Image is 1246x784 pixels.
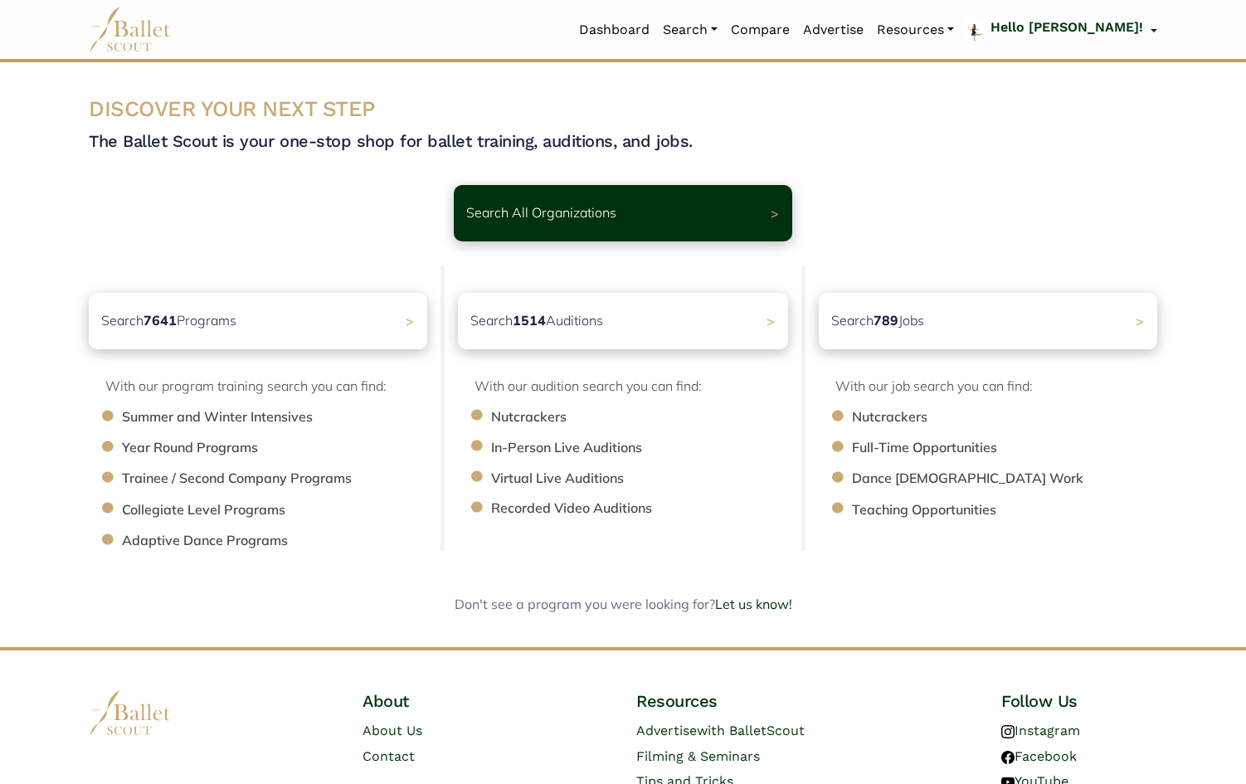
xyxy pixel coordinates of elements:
p: With our audition search you can find: [475,376,788,397]
b: 1514 [513,312,546,329]
li: Collegiate Level Programs [122,499,444,521]
p: Search All Organizations [466,202,616,224]
li: Nutcrackers [852,407,1174,428]
span: > [771,205,779,222]
a: Contact [363,748,415,764]
div: Don't see a program you were looking for? [196,594,1050,616]
a: Advertisewith BalletScout [636,723,805,738]
li: Dance [DEMOGRAPHIC_DATA] Work [852,468,1174,489]
a: Search7641Programs > [89,293,427,349]
a: Search [656,12,724,47]
a: Search789Jobs > [819,293,1157,349]
a: Search1514Auditions> [458,293,788,349]
h4: The Ballet Scout is your one-stop shop for ballet training, auditions, and jobs. [89,130,1157,152]
img: facebook logo [1001,751,1015,764]
a: Resources [870,12,961,47]
p: Search Auditions [470,310,603,332]
h4: About [363,690,518,712]
a: Filming & Seminars [636,748,760,764]
img: logo [89,690,172,736]
li: Adaptive Dance Programs [122,530,444,552]
img: profile picture [962,18,986,47]
p: Search Jobs [831,310,924,332]
p: Hello [PERSON_NAME]! [990,17,1143,38]
li: Virtual Live Auditions [491,468,805,489]
span: with BalletScout [697,723,805,738]
li: Year Round Programs [122,437,444,459]
li: In-Person Live Auditions [491,437,805,459]
li: Summer and Winter Intensives [122,407,444,428]
li: Teaching Opportunities [852,499,1174,521]
li: Full-Time Opportunities [852,437,1174,459]
li: Recorded Video Auditions [491,498,805,519]
span: > [1136,313,1144,329]
b: 789 [874,312,898,329]
h4: Follow Us [1001,690,1157,712]
p: With our program training search you can find: [105,376,427,397]
a: Instagram [1001,723,1080,738]
li: Nutcrackers [491,407,805,428]
span: > [406,313,414,329]
h4: Resources [636,690,883,712]
p: With our job search you can find: [835,376,1157,397]
h3: DISCOVER YOUR NEXT STEP [89,95,1157,124]
img: instagram logo [1001,725,1015,738]
a: Dashboard [572,12,656,47]
p: Search Programs [101,310,236,332]
a: profile picture Hello [PERSON_NAME]! [961,17,1157,43]
a: Compare [724,12,796,47]
b: 7641 [144,312,177,329]
span: > [767,313,775,329]
li: Trainee / Second Company Programs [122,468,444,489]
a: About Us [363,723,422,738]
a: Search All Organizations > [454,185,792,241]
a: Advertise [796,12,870,47]
a: Facebook [1001,748,1077,764]
a: Let us know! [715,596,792,612]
